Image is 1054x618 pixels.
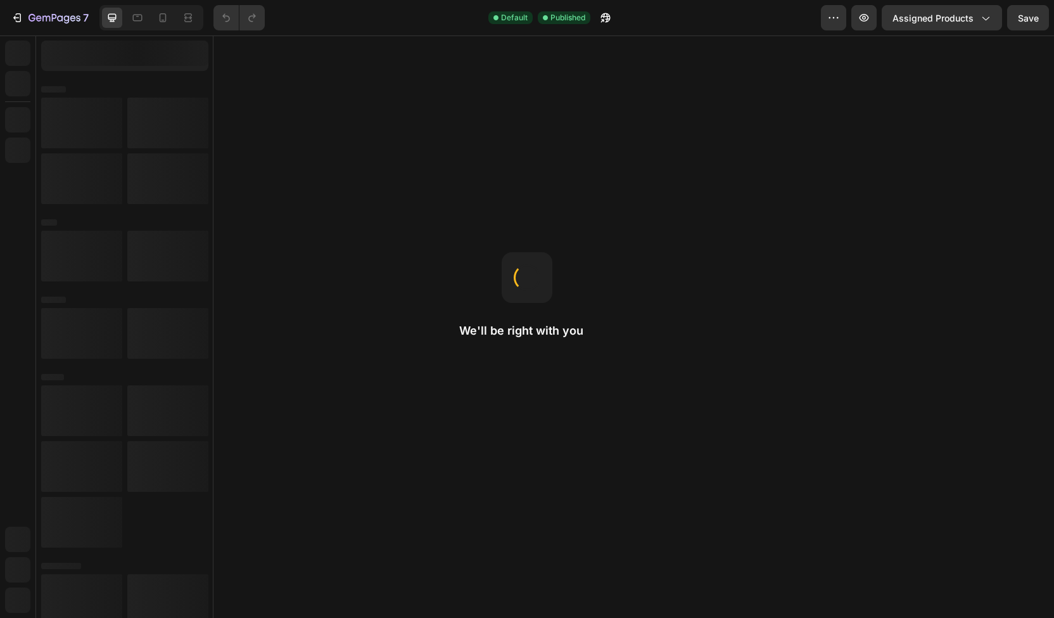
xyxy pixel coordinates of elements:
span: Default [501,12,528,23]
span: Assigned Products [892,11,974,25]
h2: We'll be right with you [459,323,595,338]
p: 7 [83,10,89,25]
button: 7 [5,5,94,30]
div: Undo/Redo [213,5,265,30]
span: Published [550,12,585,23]
span: Save [1018,13,1039,23]
button: Assigned Products [882,5,1002,30]
button: Save [1007,5,1049,30]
